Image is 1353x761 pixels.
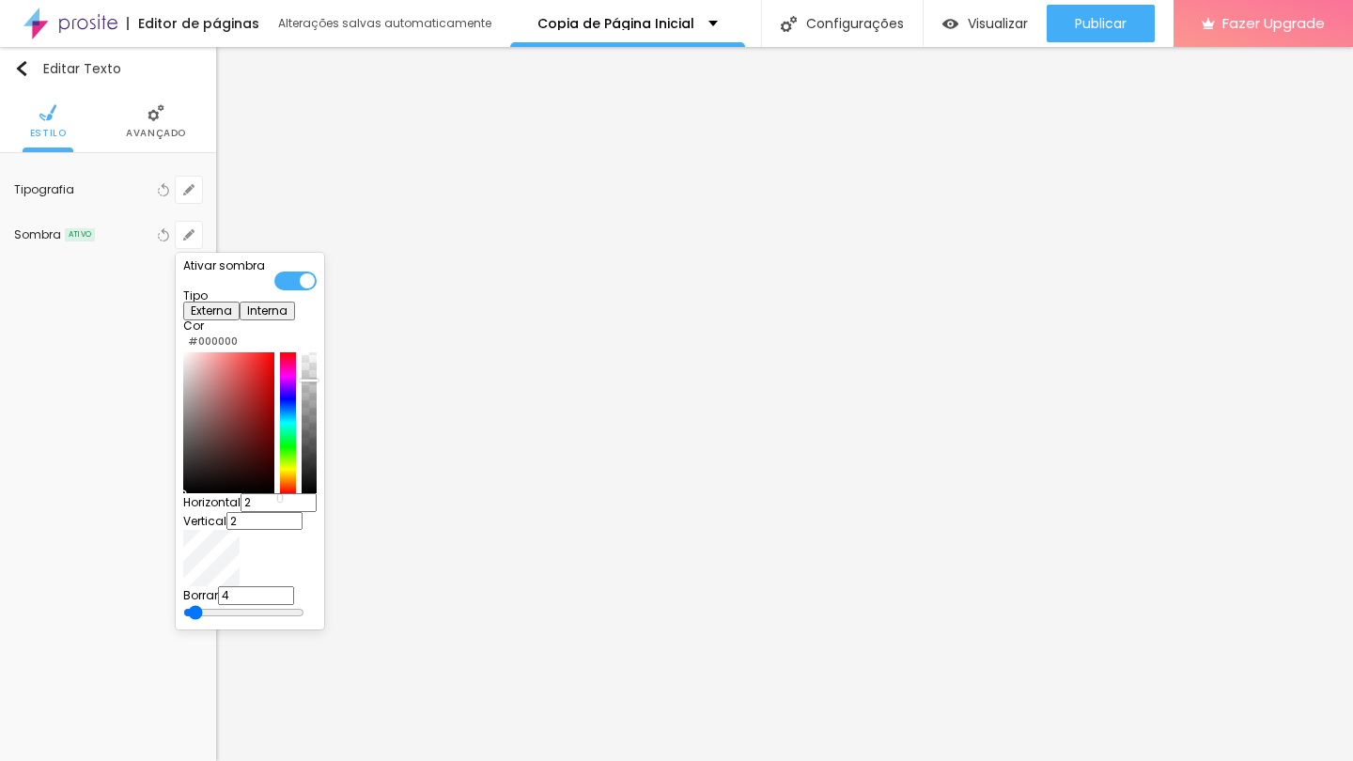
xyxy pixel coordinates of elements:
[183,586,317,605] div: Borrar
[183,257,265,273] span: Ativar sombra
[183,287,208,303] span: Tipo
[183,320,317,332] div: Cor
[183,512,317,531] div: Vertical
[183,302,240,320] button: Externa
[183,493,317,512] div: Horizontal
[240,302,295,320] button: Interna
